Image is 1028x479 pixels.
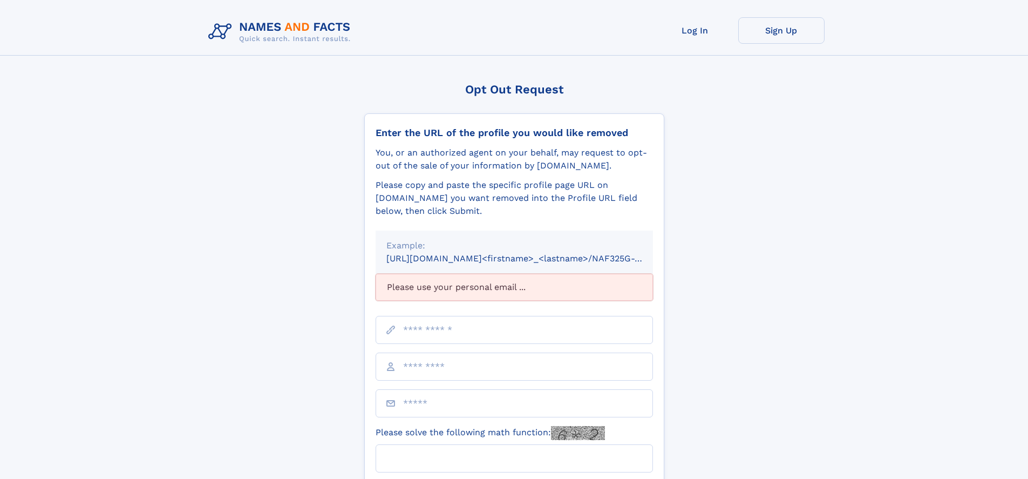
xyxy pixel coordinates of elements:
div: Please copy and paste the specific profile page URL on [DOMAIN_NAME] you want removed into the Pr... [376,179,653,218]
div: You, or an authorized agent on your behalf, may request to opt-out of the sale of your informatio... [376,146,653,172]
div: Enter the URL of the profile you would like removed [376,127,653,139]
a: Log In [652,17,738,44]
label: Please solve the following math function: [376,426,605,440]
small: [URL][DOMAIN_NAME]<firstname>_<lastname>/NAF325G-xxxxxxxx [386,253,673,264]
div: Please use your personal email ... [376,274,653,301]
div: Example: [386,239,642,252]
img: Logo Names and Facts [204,17,359,46]
a: Sign Up [738,17,825,44]
div: Opt Out Request [364,83,664,96]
